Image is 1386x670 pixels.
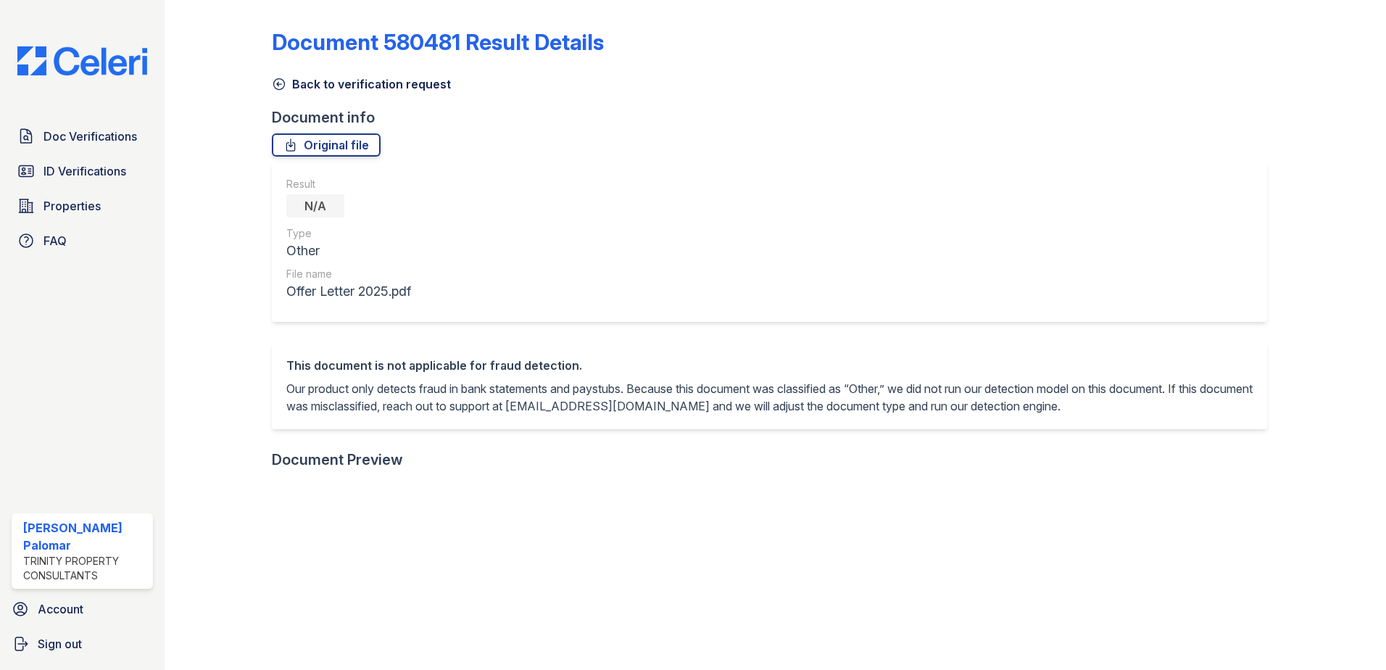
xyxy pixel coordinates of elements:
a: Document 580481 Result Details [272,29,604,55]
div: Document info [272,107,1279,128]
a: Sign out [6,629,159,658]
div: Result [286,177,411,191]
div: N/A [286,194,344,218]
span: Properties [43,197,101,215]
a: Properties [12,191,153,220]
a: Account [6,595,159,624]
img: CE_Logo_Blue-a8612792a0a2168367f1c8372b55b34899dd931a85d93a1a3d3e32e68fde9ad4.png [6,46,159,75]
span: Account [38,600,83,618]
a: FAQ [12,226,153,255]
div: Type [286,226,411,241]
a: ID Verifications [12,157,153,186]
span: FAQ [43,232,67,249]
span: ID Verifications [43,162,126,180]
a: Original file [272,133,381,157]
div: File name [286,267,411,281]
iframe: chat widget [1325,612,1372,655]
p: Our product only detects fraud in bank statements and paystubs. Because this document was classif... [286,380,1253,415]
div: Document Preview [272,450,403,470]
div: Trinity Property Consultants [23,554,147,583]
div: [PERSON_NAME] Palomar [23,519,147,554]
div: Other [286,241,411,261]
div: This document is not applicable for fraud detection. [286,357,1253,374]
span: Sign out [38,635,82,653]
div: Offer Letter 2025.pdf [286,281,411,302]
a: Doc Verifications [12,122,153,151]
span: Doc Verifications [43,128,137,145]
a: Back to verification request [272,75,451,93]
